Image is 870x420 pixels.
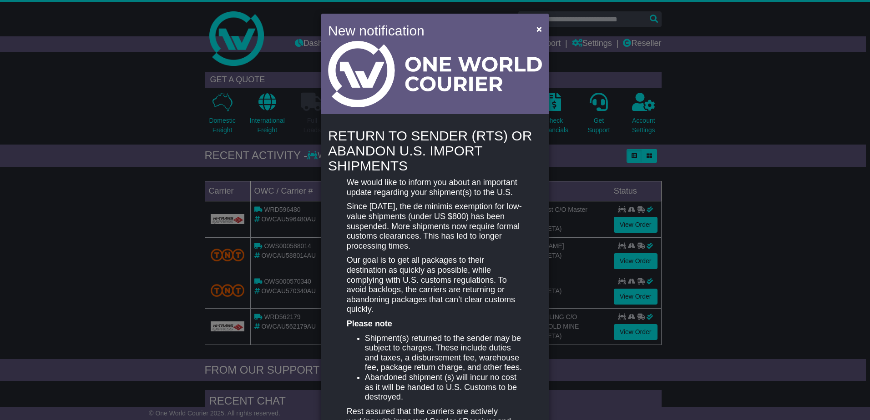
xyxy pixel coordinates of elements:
p: Since [DATE], the de minimis exemption for low-value shipments (under US $800) has been suspended... [347,202,523,251]
span: × [536,24,542,34]
h4: New notification [328,20,523,41]
li: Shipment(s) returned to the sender may be subject to charges. These include duties and taxes, a d... [365,334,523,373]
strong: Please note [347,319,392,328]
button: Close [532,20,546,38]
li: Abandoned shipment (s) will incur no cost as it will be handed to U.S. Customs to be destroyed. [365,373,523,402]
h4: RETURN TO SENDER (RTS) OR ABANDON U.S. IMPORT SHIPMENTS [328,128,542,173]
p: Our goal is to get all packages to their destination as quickly as possible, while complying with... [347,255,523,315]
p: We would like to inform you about an important update regarding your shipment(s) to the U.S. [347,178,523,197]
img: Light [328,41,542,107]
